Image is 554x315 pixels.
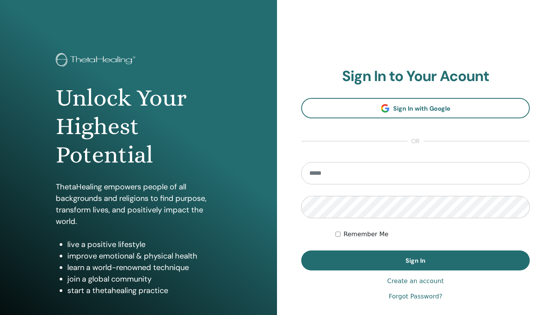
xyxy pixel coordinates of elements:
h2: Sign In to Your Acount [301,68,530,85]
li: learn a world-renowned technique [67,262,221,273]
a: Sign In with Google [301,98,530,118]
button: Sign In [301,250,530,270]
span: or [407,137,424,146]
div: Keep me authenticated indefinitely or until I manually logout [335,230,530,239]
h1: Unlock Your Highest Potential [56,84,221,169]
a: Create an account [387,277,444,286]
li: join a global community [67,273,221,285]
li: improve emotional & physical health [67,250,221,262]
label: Remember Me [344,230,389,239]
a: Forgot Password? [389,292,442,301]
p: ThetaHealing empowers people of all backgrounds and religions to find purpose, transform lives, a... [56,181,221,227]
span: Sign In with Google [393,104,451,113]
li: start a thetahealing practice [67,285,221,296]
li: live a positive lifestyle [67,239,221,250]
span: Sign In [405,257,426,265]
